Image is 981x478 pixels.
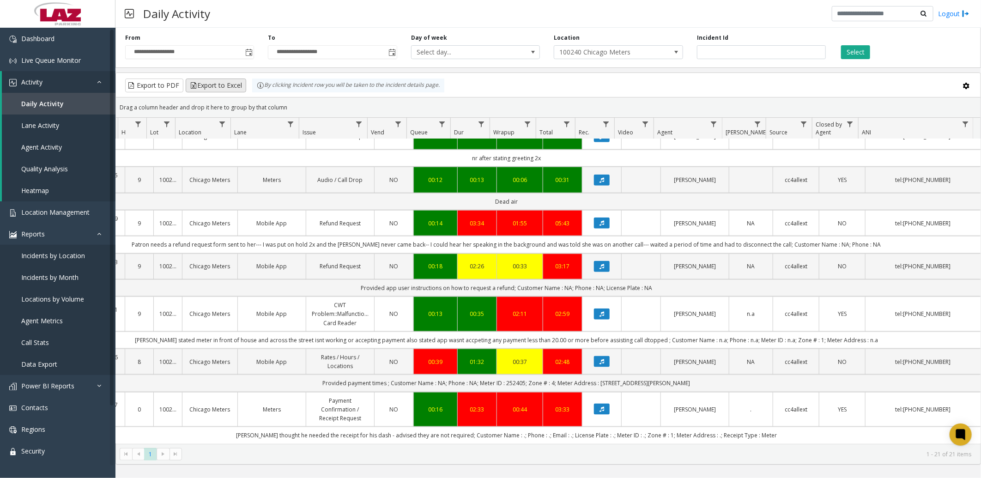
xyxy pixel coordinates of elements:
[666,309,723,318] a: [PERSON_NAME]
[303,128,316,136] span: Issue
[159,357,176,366] a: 100240
[116,99,981,115] div: Drag a column header and drop it here to group by that column
[871,219,975,228] a: tel:[PHONE_NUMBER]
[838,358,847,366] span: NO
[21,447,45,455] span: Security
[21,121,59,130] span: Lane Activity
[735,262,767,271] a: NA
[838,176,847,184] span: YES
[600,118,612,130] a: Rec. Filter Menu
[353,118,365,130] a: Issue Filter Menu
[21,295,84,303] span: Locations by Volume
[463,357,491,366] div: 01:32
[234,128,247,136] span: Lane
[179,128,201,136] span: Location
[21,251,85,260] span: Incidents by Location
[312,396,369,423] a: Payment Confirmation / Receipt Request
[938,9,969,18] a: Logout
[454,128,464,136] span: Dur
[121,128,126,136] span: H
[539,128,553,136] span: Total
[666,262,723,271] a: [PERSON_NAME]
[463,262,491,271] a: 02:26
[312,175,369,184] a: Audio / Call Drop
[436,118,448,130] a: Queue Filter Menu
[549,175,576,184] div: 00:31
[144,448,157,460] span: Page 1
[503,357,537,366] a: 00:37
[216,118,229,130] a: Location Filter Menu
[2,180,115,201] a: Heatmap
[463,405,491,414] a: 02:33
[419,405,452,414] a: 00:16
[838,405,847,413] span: YES
[549,405,576,414] div: 03:33
[380,262,408,271] a: NO
[419,309,452,318] div: 00:13
[390,176,399,184] span: NO
[962,9,969,18] img: logout
[825,262,860,271] a: NO
[419,357,452,366] div: 00:39
[21,78,42,86] span: Activity
[735,357,767,366] a: NA
[243,262,300,271] a: Mobile App
[390,405,399,413] span: NO
[159,175,176,184] a: 100240
[125,34,140,42] label: From
[549,219,576,228] a: 05:43
[503,219,537,228] a: 01:55
[463,309,491,318] div: 00:35
[779,175,813,184] a: cc4allext
[503,175,537,184] div: 00:06
[9,426,17,434] img: 'icon'
[825,357,860,366] a: NO
[131,175,148,184] a: 9
[131,219,148,228] a: 9
[390,262,399,270] span: NO
[666,357,723,366] a: [PERSON_NAME]
[726,128,768,136] span: [PERSON_NAME]
[521,118,534,130] a: Wrapup Filter Menu
[380,357,408,366] a: NO
[503,405,537,414] div: 00:44
[639,118,652,130] a: Video Filter Menu
[844,118,856,130] a: Closed by Agent Filter Menu
[21,208,90,217] span: Location Management
[188,405,232,414] a: Chicago Meters
[549,309,576,318] div: 02:59
[125,79,183,92] button: Export to PDF
[841,45,870,59] button: Select
[838,219,847,227] span: NO
[579,128,589,136] span: Rec.
[862,128,871,136] span: ANI
[697,34,728,42] label: Incident Id
[21,164,68,173] span: Quality Analysis
[380,175,408,184] a: NO
[380,405,408,414] a: NO
[125,2,134,25] img: pageIcon
[779,219,813,228] a: cc4allext
[392,118,405,130] a: Vend Filter Menu
[419,262,452,271] div: 00:18
[779,262,813,271] a: cc4allext
[618,128,633,136] span: Video
[493,128,515,136] span: Wrapup
[871,309,975,318] a: tel:[PHONE_NUMBER]
[751,118,764,130] a: Parker Filter Menu
[159,262,176,271] a: 100240
[21,403,48,412] span: Contacts
[503,309,537,318] a: 02:11
[769,128,787,136] span: Source
[549,262,576,271] a: 03:17
[32,279,981,296] td: Provided app user instructions on how to request a refund; Customer Name : NA; Phone : NA; Licens...
[2,71,115,93] a: Activity
[312,353,369,370] a: Rates / Hours / Locations
[549,357,576,366] a: 02:48
[657,128,672,136] span: Agent
[419,219,452,228] a: 00:14
[798,118,810,130] a: Source Filter Menu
